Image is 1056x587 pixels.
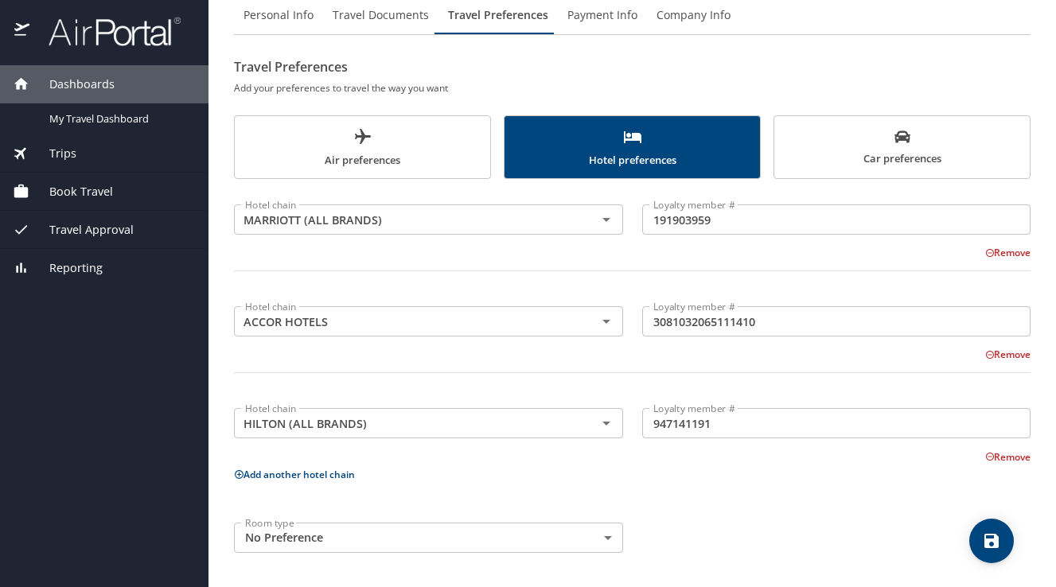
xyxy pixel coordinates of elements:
[14,16,31,47] img: icon-airportal.png
[49,111,189,126] span: My Travel Dashboard
[657,6,731,25] span: Company Info
[985,348,1031,361] button: Remove
[595,310,618,332] button: Open
[784,129,1020,168] span: Car preferences
[234,54,1031,80] h2: Travel Preferences
[567,6,637,25] span: Payment Info
[333,6,429,25] span: Travel Documents
[595,208,618,231] button: Open
[985,450,1031,464] button: Remove
[595,412,618,434] button: Open
[29,183,113,200] span: Book Travel
[29,259,103,277] span: Reporting
[969,519,1014,563] button: save
[448,6,548,25] span: Travel Preferences
[244,6,314,25] span: Personal Info
[239,413,571,433] input: Select a hotel chain
[239,209,571,230] input: Select a hotel chain
[29,145,76,162] span: Trips
[31,16,181,47] img: airportal-logo.png
[244,127,481,169] span: Air preferences
[29,221,134,239] span: Travel Approval
[985,246,1031,259] button: Remove
[239,311,571,332] input: Select a hotel chain
[234,468,355,481] button: Add another hotel chain
[234,523,623,553] div: No Preference
[234,80,1031,96] h6: Add your preferences to travel the way you want
[234,115,1031,179] div: scrollable force tabs example
[29,76,115,93] span: Dashboards
[514,127,750,169] span: Hotel preferences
